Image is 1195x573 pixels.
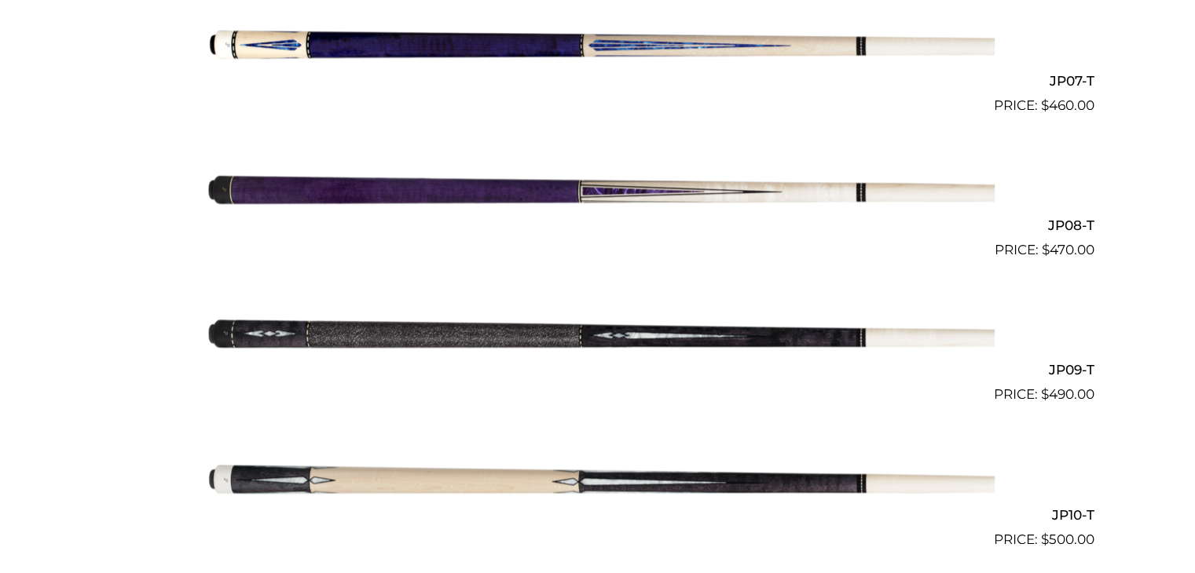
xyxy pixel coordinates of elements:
bdi: 460.00 [1041,97,1094,113]
a: JP09-T $490.00 [101,267,1094,405]
h2: JP09-T [101,356,1094,385]
span: $ [1042,242,1050,257]
span: $ [1041,97,1049,113]
a: JP10-T $500.00 [101,411,1094,549]
span: $ [1041,531,1049,547]
bdi: 490.00 [1041,386,1094,402]
img: JP08-T [201,122,995,254]
span: $ [1041,386,1049,402]
h2: JP07-T [101,66,1094,95]
bdi: 470.00 [1042,242,1094,257]
a: JP08-T $470.00 [101,122,1094,261]
img: JP09-T [201,267,995,399]
bdi: 500.00 [1041,531,1094,547]
h2: JP08-T [101,211,1094,240]
h2: JP10-T [101,500,1094,529]
img: JP10-T [201,411,995,543]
